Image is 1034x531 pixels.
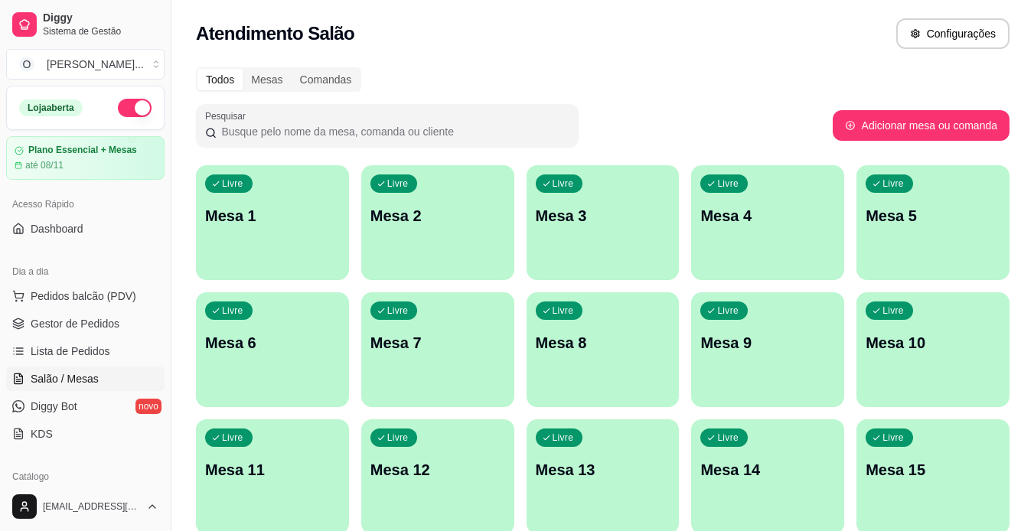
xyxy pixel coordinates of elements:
p: Livre [222,178,243,190]
button: Alterar Status [118,99,152,117]
div: [PERSON_NAME] ... [47,57,144,72]
h2: Atendimento Salão [196,21,354,46]
button: Adicionar mesa ou comanda [833,110,1010,141]
span: [EMAIL_ADDRESS][DOMAIN_NAME] [43,500,140,513]
a: KDS [6,422,165,446]
span: Diggy Bot [31,399,77,414]
button: Pedidos balcão (PDV) [6,284,165,308]
p: Mesa 1 [205,205,340,226]
p: Mesa 7 [370,332,505,353]
button: LivreMesa 10 [856,292,1010,407]
a: Plano Essencial + Mesasaté 08/11 [6,136,165,180]
p: Livre [222,432,243,444]
div: Dia a dia [6,259,165,284]
p: Livre [717,432,739,444]
button: LivreMesa 9 [691,292,844,407]
div: Comandas [292,69,360,90]
span: Sistema de Gestão [43,25,158,37]
div: Catálogo [6,464,165,489]
p: Livre [553,305,574,317]
p: Livre [717,305,739,317]
button: LivreMesa 1 [196,165,349,280]
p: Livre [882,305,904,317]
div: Todos [197,69,243,90]
a: Diggy Botnovo [6,394,165,419]
button: LivreMesa 5 [856,165,1010,280]
p: Livre [387,305,409,317]
p: Mesa 9 [700,332,835,353]
a: Gestor de Pedidos [6,311,165,336]
p: Mesa 5 [866,205,1000,226]
button: LivreMesa 6 [196,292,349,407]
div: Acesso Rápido [6,192,165,217]
p: Mesa 14 [700,459,835,481]
p: Livre [222,305,243,317]
span: Diggy [43,11,158,25]
div: Loja aberta [19,99,83,116]
button: Configurações [896,18,1010,49]
a: Dashboard [6,217,165,241]
p: Livre [882,178,904,190]
p: Mesa 8 [536,332,670,353]
p: Livre [553,432,574,444]
p: Mesa 2 [370,205,505,226]
p: Mesa 6 [205,332,340,353]
p: Mesa 4 [700,205,835,226]
p: Mesa 12 [370,459,505,481]
p: Mesa 15 [866,459,1000,481]
span: Lista de Pedidos [31,344,110,359]
button: LivreMesa 8 [527,292,680,407]
a: Lista de Pedidos [6,339,165,363]
button: LivreMesa 7 [361,292,514,407]
button: LivreMesa 2 [361,165,514,280]
label: Pesquisar [205,109,251,122]
span: Salão / Mesas [31,371,99,386]
div: Mesas [243,69,291,90]
button: LivreMesa 4 [691,165,844,280]
p: Livre [387,178,409,190]
article: Plano Essencial + Mesas [28,145,137,156]
p: Mesa 13 [536,459,670,481]
a: DiggySistema de Gestão [6,6,165,43]
button: LivreMesa 3 [527,165,680,280]
span: O [19,57,34,72]
p: Livre [387,432,409,444]
span: KDS [31,426,53,441]
button: Select a team [6,49,165,80]
a: Salão / Mesas [6,366,165,391]
p: Mesa 11 [205,459,340,481]
input: Pesquisar [217,124,569,139]
p: Mesa 3 [536,205,670,226]
button: [EMAIL_ADDRESS][DOMAIN_NAME] [6,488,165,525]
p: Livre [553,178,574,190]
span: Dashboard [31,221,83,236]
article: até 08/11 [25,159,64,171]
span: Gestor de Pedidos [31,316,119,331]
p: Livre [717,178,739,190]
span: Pedidos balcão (PDV) [31,288,136,304]
p: Mesa 10 [866,332,1000,353]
